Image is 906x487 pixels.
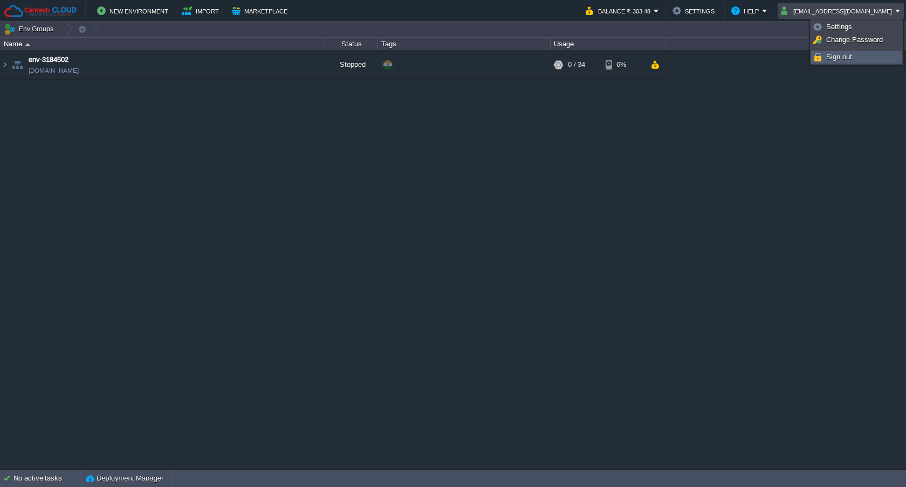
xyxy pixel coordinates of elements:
a: Change Password [812,34,902,46]
a: [DOMAIN_NAME] [29,65,79,76]
span: Settings [826,23,852,31]
button: Settings [672,4,718,17]
span: Change Password [826,36,883,44]
button: [EMAIL_ADDRESS][DOMAIN_NAME] [781,4,895,17]
button: Env Groups [4,22,57,37]
div: No active tasks [13,470,81,487]
button: Marketplace [232,4,291,17]
div: Stopped [324,50,378,79]
span: Sign out [826,53,852,61]
a: env-3184502 [29,54,68,65]
img: AMDAwAAAACH5BAEAAAAALAAAAAABAAEAAAICRAEAOw== [25,43,30,46]
div: Status [325,38,377,50]
button: Deployment Manager [86,473,163,484]
div: Tags [379,38,550,50]
div: 0 / 34 [568,50,585,79]
div: 6% [606,50,641,79]
a: Sign out [812,51,902,63]
button: Balance ₹-303.48 [586,4,654,17]
div: Name [1,38,324,50]
img: AMDAwAAAACH5BAEAAAAALAAAAAABAAEAAAICRAEAOw== [1,50,9,79]
button: Help [731,4,762,17]
div: Usage [551,38,665,50]
a: Settings [812,21,902,33]
img: AMDAwAAAACH5BAEAAAAALAAAAAABAAEAAAICRAEAOw== [10,50,25,79]
button: Import [182,4,222,17]
img: Cantech Cloud [4,4,77,18]
button: New Environment [97,4,171,17]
